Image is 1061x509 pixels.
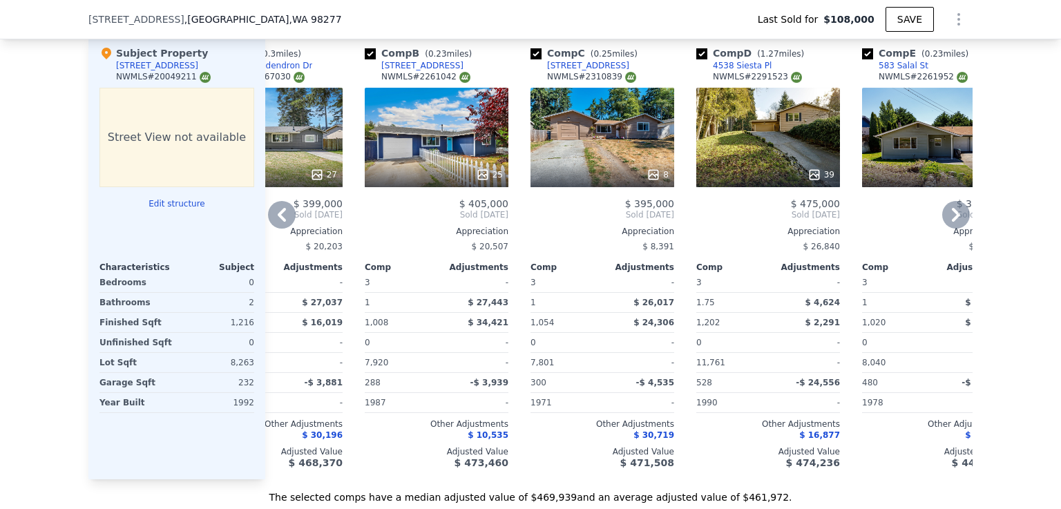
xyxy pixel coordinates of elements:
span: $ 24,306 [633,318,674,327]
div: Other Adjustments [365,419,508,430]
div: 2 [180,293,254,312]
button: SAVE [886,7,934,32]
span: ( miles) [916,49,974,59]
span: Sold [DATE] [696,209,840,220]
div: 1 [530,293,600,312]
span: 0 [862,338,868,347]
div: Comp [696,262,768,273]
span: 7,801 [530,358,554,367]
span: $ 4,624 [805,298,840,307]
div: - [937,333,1006,352]
span: 7,920 [365,358,388,367]
div: Subject Property [99,46,208,60]
div: 1992 [180,393,254,412]
div: - [605,273,674,292]
span: 0 [696,338,702,347]
span: 8,040 [862,358,886,367]
div: 1,216 [180,313,254,332]
div: - [771,273,840,292]
span: 0.25 [593,49,612,59]
span: $ 25,893 [965,298,1006,307]
span: 3 [530,278,536,287]
span: $ 20,507 [472,242,508,251]
span: 3 [696,278,702,287]
div: Street View not available [99,88,254,187]
div: Comp C [530,46,643,60]
span: $ 34,421 [468,318,508,327]
span: $ 16,019 [302,318,343,327]
span: $ 399,000 [294,198,343,209]
span: $ 26,840 [803,242,840,251]
div: 4538 Siesta Pl [713,60,772,71]
div: Adjustments [271,262,343,273]
div: Appreciation [365,226,508,237]
span: $ 21,472 [969,242,1006,251]
div: Adjusted Value [530,446,674,457]
div: - [439,273,508,292]
div: Adjusted Value [862,446,1006,457]
div: 1978 [862,393,931,412]
div: Garage Sqft [99,373,174,392]
button: Edit structure [99,198,254,209]
div: 8,263 [180,353,254,372]
div: - [937,393,1006,412]
span: $ 468,370 [289,457,343,468]
div: - [937,273,1006,292]
div: Comp [365,262,437,273]
div: Adjustments [768,262,840,273]
div: - [274,393,343,412]
div: Other Adjustments [696,419,840,430]
div: Unfinished Sqft [99,333,174,352]
div: NWMLS # 2310839 [547,71,636,83]
div: Adjustments [602,262,674,273]
span: $ 30,243 [965,318,1006,327]
div: 0 [180,273,254,292]
span: $ 442,532 [952,457,1006,468]
img: NWMLS Logo [625,72,636,83]
span: 11,761 [696,358,725,367]
div: Adjusted Value [199,446,343,457]
div: 1990 [696,393,765,412]
img: NWMLS Logo [957,72,968,83]
div: - [771,393,840,412]
div: 1971 [530,393,600,412]
span: 3 [862,278,868,287]
div: - [771,333,840,352]
div: Subject [177,262,254,273]
span: 1,054 [530,318,554,327]
div: - [771,353,840,372]
div: Other Adjustments [530,419,674,430]
div: Adjusted Value [696,446,840,457]
a: [STREET_ADDRESS] [365,60,463,71]
span: $ 22,855 [965,430,1006,440]
div: Appreciation [530,226,674,237]
div: Bedrooms [99,273,174,292]
div: Year Built [99,393,174,412]
span: $ 30,719 [633,430,674,440]
span: -$ 24,556 [796,378,840,387]
img: NWMLS Logo [459,72,470,83]
span: 288 [365,378,381,387]
div: Finished Sqft [99,313,174,332]
a: 583 Salal St [862,60,928,71]
span: Sold [DATE] [530,209,674,220]
div: - [439,393,508,412]
div: - [605,393,674,412]
div: 583 Salal St [879,60,928,71]
span: $ 27,037 [302,298,343,307]
div: 232 [180,373,254,392]
span: $ 471,508 [620,457,674,468]
span: Sold [DATE] [365,209,508,220]
img: NWMLS Logo [791,72,802,83]
span: $ 2,291 [805,318,840,327]
button: Show Options [945,6,973,33]
img: NWMLS Logo [200,72,211,83]
span: 0.23 [428,49,447,59]
span: ( miles) [585,49,643,59]
span: 1,020 [862,318,886,327]
span: $ 16,877 [799,430,840,440]
div: - [605,353,674,372]
span: [STREET_ADDRESS] [88,12,184,26]
div: Appreciation [862,226,1006,237]
div: Comp D [696,46,810,60]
